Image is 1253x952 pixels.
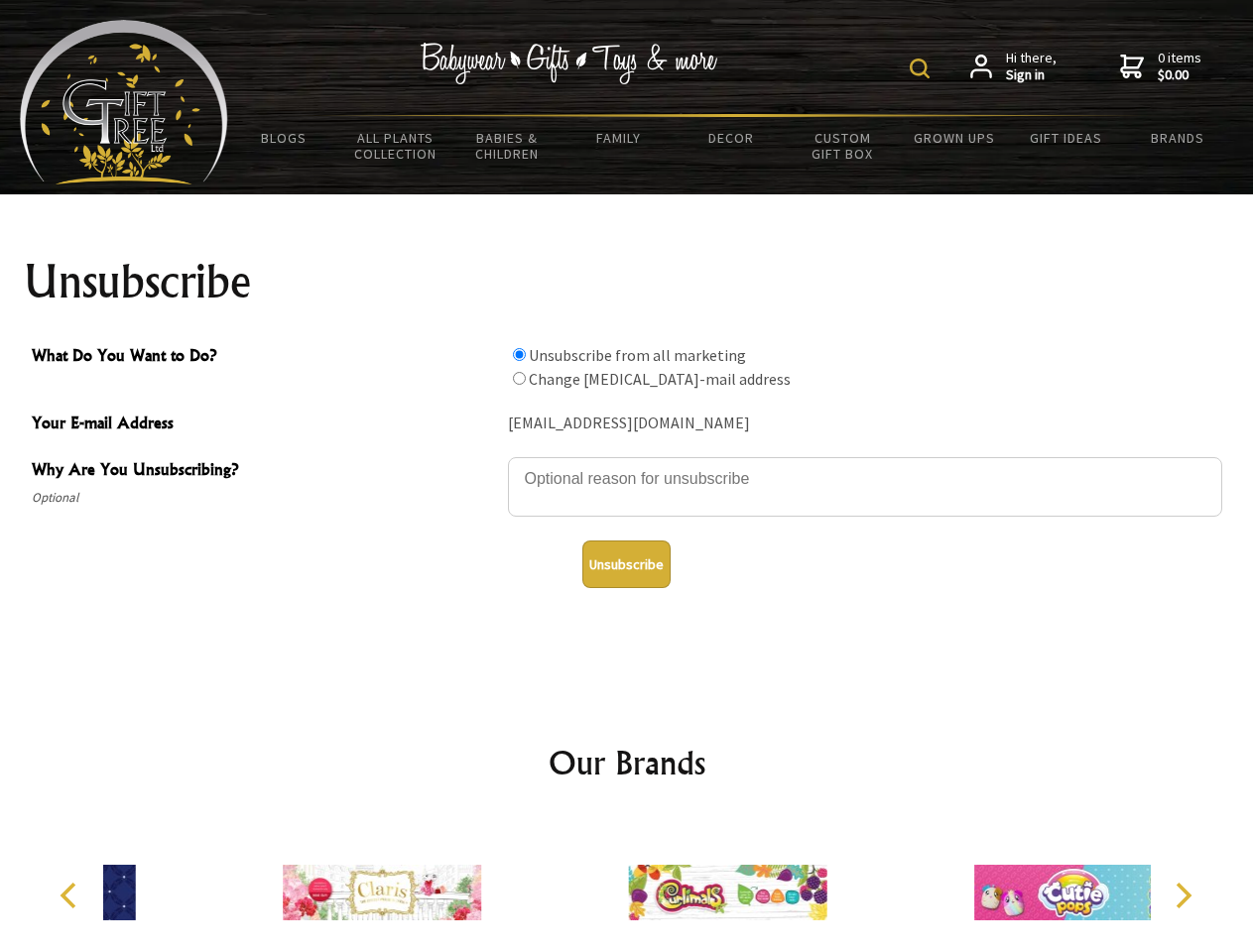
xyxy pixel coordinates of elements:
button: Unsubscribe [582,540,671,588]
img: product search [910,59,930,78]
img: Babyware - Gifts - Toys and more... [20,20,228,184]
h2: Our Brands [40,739,1214,786]
h1: Unsubscribe [24,258,1230,305]
span: Optional [32,486,498,510]
input: What Do You Want to Do? [513,348,526,361]
span: Why Are You Unsubscribing? [32,457,498,486]
label: Change [MEDICAL_DATA]-mail address [529,369,791,389]
a: Hi there,Sign in [970,50,1057,84]
input: What Do You Want to Do? [513,372,526,385]
a: Decor [675,117,787,159]
strong: $0.00 [1158,66,1201,84]
div: [EMAIL_ADDRESS][DOMAIN_NAME] [508,409,1222,439]
strong: Sign in [1006,66,1057,84]
a: All Plants Collection [340,117,452,175]
span: Your E-mail Address [32,411,498,439]
a: Babies & Children [451,117,564,175]
button: Previous [50,874,93,917]
a: 0 items$0.00 [1120,50,1201,84]
span: What Do You Want to Do? [32,343,498,372]
button: Next [1161,874,1204,917]
img: Babywear - Gifts - Toys & more [421,43,718,84]
a: Custom Gift Box [787,117,899,175]
a: Family [564,117,676,159]
span: 0 items [1158,49,1201,84]
a: Gift Ideas [1010,117,1122,159]
a: Brands [1122,117,1234,159]
a: Grown Ups [898,117,1010,159]
span: Hi there, [1006,50,1057,84]
textarea: Why Are You Unsubscribing? [508,457,1222,517]
a: BLOGS [228,117,340,159]
label: Unsubscribe from all marketing [529,345,746,365]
